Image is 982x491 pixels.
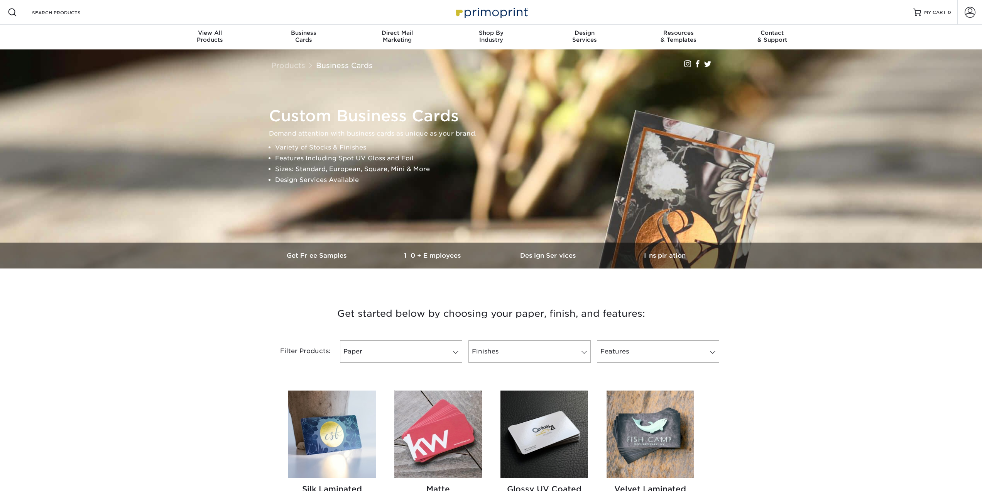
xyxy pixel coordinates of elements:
div: Cards [257,29,350,43]
a: DesignServices [538,25,632,49]
a: BusinessCards [257,25,350,49]
span: Resources [632,29,725,36]
div: & Templates [632,29,725,43]
a: Features [597,340,719,363]
img: Silk Laminated Business Cards [288,391,376,478]
h3: 10+ Employees [375,252,491,259]
span: Shop By [444,29,538,36]
span: Direct Mail [350,29,444,36]
span: 0 [948,10,951,15]
span: MY CART [924,9,946,16]
a: Business Cards [316,61,373,70]
li: Features Including Spot UV Gloss and Foil [275,153,720,164]
li: Sizes: Standard, European, Square, Mini & More [275,164,720,175]
a: Inspiration [607,243,723,268]
a: Shop ByIndustry [444,25,538,49]
div: Marketing [350,29,444,43]
span: Business [257,29,350,36]
a: View AllProducts [163,25,257,49]
img: Velvet Laminated Business Cards [607,391,694,478]
li: Design Services Available [275,175,720,185]
div: Services [538,29,632,43]
a: Contact& Support [725,25,819,49]
a: Get Free Samples [260,243,375,268]
div: Industry [444,29,538,43]
div: & Support [725,29,819,43]
span: Design [538,29,632,36]
a: Direct MailMarketing [350,25,444,49]
span: View All [163,29,257,36]
div: Filter Products: [260,340,337,363]
div: Products [163,29,257,43]
img: Primoprint [453,4,530,20]
h1: Custom Business Cards [269,107,720,125]
h3: Get Free Samples [260,252,375,259]
li: Variety of Stocks & Finishes [275,142,720,153]
a: 10+ Employees [375,243,491,268]
img: Matte Business Cards [394,391,482,478]
p: Demand attention with business cards as unique as your brand. [269,128,720,139]
img: Glossy UV Coated Business Cards [500,391,588,478]
input: SEARCH PRODUCTS..... [31,8,106,17]
a: Paper [340,340,462,363]
span: Contact [725,29,819,36]
a: Design Services [491,243,607,268]
h3: Get started below by choosing your paper, finish, and features: [265,296,717,331]
a: Resources& Templates [632,25,725,49]
a: Products [271,61,305,70]
h3: Design Services [491,252,607,259]
h3: Inspiration [607,252,723,259]
a: Finishes [468,340,591,363]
